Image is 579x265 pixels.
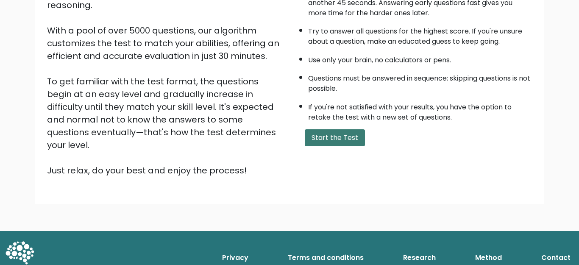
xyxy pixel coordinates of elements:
[305,129,365,146] button: Start the Test
[308,51,532,65] li: Use only your brain, no calculators or pens.
[308,69,532,94] li: Questions must be answered in sequence; skipping questions is not possible.
[308,22,532,47] li: Try to answer all questions for the highest score. If you're unsure about a question, make an edu...
[308,98,532,123] li: If you're not satisfied with your results, you have the option to retake the test with a new set ...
